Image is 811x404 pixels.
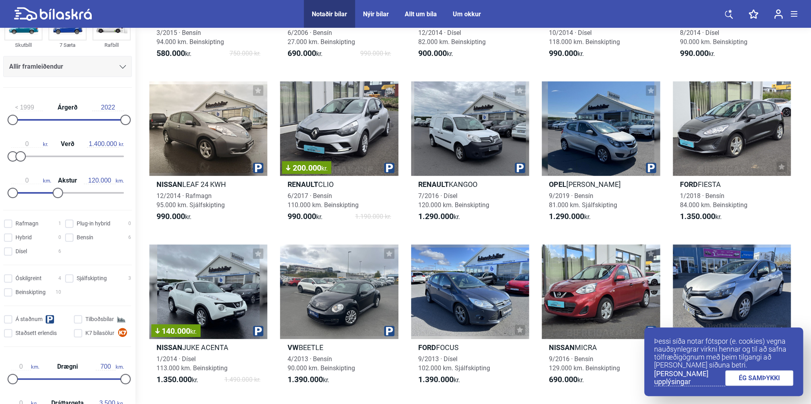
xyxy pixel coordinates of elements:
[77,233,93,242] span: Bensín
[96,363,124,370] span: km.
[156,212,191,221] span: kr.
[673,244,791,392] a: RenaultCLIO5/2017 · Bensín123.000 km. Beinskipting790.000kr.
[549,192,617,209] span: 9/2019 · Bensín 81.000 km. Sjálfskipting
[15,219,39,228] span: Rafmagn
[549,212,584,221] b: 1.290.000
[549,48,577,58] b: 990.000
[680,29,747,46] span: 8/2014 · Dísel 90.000 km. Beinskipting
[77,219,110,228] span: Plug-in hybrid
[312,10,347,18] a: Notaðir bílar
[542,180,660,189] h2: [PERSON_NAME]
[253,326,263,336] img: parking.png
[542,81,660,229] a: Opel[PERSON_NAME]9/2019 · Bensín81.000 km. Sjálfskipting1.290.000kr.
[287,29,355,46] span: 6/2006 · Bensín 27.000 km. Beinskipting
[128,233,131,242] span: 6
[280,180,398,189] h2: CLIO
[418,212,460,221] span: kr.
[287,375,329,385] span: kr.
[418,343,436,352] b: Ford
[11,363,39,370] span: km.
[15,288,46,296] span: Beinskipting
[156,48,185,58] b: 580.000
[15,233,32,242] span: Hybrid
[11,140,48,148] span: kr.
[384,326,394,336] img: parking.png
[542,244,660,392] a: NissanMICRA9/2016 · Bensín129.000 km. Beinskipting690.000kr.
[58,233,61,242] span: 0
[549,29,620,46] span: 10/2014 · Dísel 118.000 km. Beinskipting
[85,329,114,337] span: K7 bílasölur
[128,219,131,228] span: 0
[15,274,42,283] span: Óskilgreint
[149,81,267,229] a: NissanLEAF 24 KWH12/2014 · Rafmagn95.000 km. Sjálfskipting990.000kr.
[287,48,316,58] b: 690.000
[680,48,709,58] b: 990.000
[680,212,715,221] b: 1.350.000
[56,104,79,111] span: Árgerð
[680,49,715,58] span: kr.
[363,10,389,18] a: Nýir bílar
[673,180,791,189] h2: FIESTA
[87,140,124,148] span: kr.
[128,274,131,283] span: 3
[646,326,656,336] img: parking.png
[542,343,660,352] h2: MICRA
[287,343,298,352] b: VW
[149,244,267,392] a: 140.000kr.NissanJUKE ACENTA1/2014 · Dísel113.000 km. Beinskipting1.350.000kr.1.490.000 kr.
[149,343,267,352] h2: JUKE ACENTA
[93,40,131,50] div: Rafbíll
[15,247,27,256] span: Dísel
[418,375,460,385] span: kr.
[48,40,87,50] div: 7 Sæta
[15,329,57,337] span: Staðsett erlendis
[725,370,794,386] a: ÉG SAMÞYKKI
[418,375,454,384] b: 1.390.000
[156,355,228,372] span: 1/2014 · Dísel 113.000 km. Beinskipting
[287,355,355,372] span: 4/2013 · Bensín 90.000 km. Beinskipting
[11,177,51,184] span: km.
[673,81,791,229] a: FordFIESTA1/2018 · Bensín84.000 km. Beinskipting1.350.000kr.
[680,212,722,221] span: kr.
[680,192,747,209] span: 1/2018 · Bensín 84.000 km. Beinskipting
[549,49,584,58] span: kr.
[280,244,398,392] a: VWBEETLE4/2013 · Bensín90.000 km. Beinskipting1.390.000kr.
[287,375,322,384] b: 1.390.000
[190,328,197,335] span: kr.
[156,375,192,384] b: 1.350.000
[84,177,124,184] span: km.
[280,343,398,352] h2: BEETLE
[4,40,42,50] div: Skutbíll
[287,212,322,221] span: kr.
[149,180,267,189] h2: LEAF 24 KWH
[384,163,394,173] img: parking.png
[411,343,529,352] h2: FOCUS
[549,180,566,189] b: Opel
[253,163,263,173] img: parking.png
[418,192,489,209] span: 7/2016 · Dísel 120.000 km. Beinskipting
[411,244,529,392] a: FordFOCUS9/2013 · Dísel102.000 km. Sjálfskipting1.390.000kr.
[654,370,725,386] a: [PERSON_NAME] upplýsingar
[774,9,783,19] img: user-login.svg
[654,337,793,369] p: Þessi síða notar fótspor (e. cookies) vegna nauðsynlegrar virkni hennar og til að safna tölfræðig...
[155,327,197,335] span: 140.000
[453,10,481,18] a: Um okkur
[405,10,437,18] a: Allt um bíla
[418,212,454,221] b: 1.290.000
[224,375,260,385] span: 1.490.000 kr.
[418,29,486,46] span: 12/2014 · Dísel 82.000 km. Beinskipting
[156,192,225,209] span: 12/2014 · Rafmagn 95.000 km. Sjálfskipting
[56,177,79,184] span: Akstur
[549,355,620,372] span: 9/2016 · Bensín 129.000 km. Beinskipting
[58,274,61,283] span: 4
[287,49,322,58] span: kr.
[58,247,61,256] span: 6
[229,49,260,58] span: 750.000 kr.
[321,165,327,172] span: kr.
[58,219,61,228] span: 1
[418,49,453,58] span: kr.
[680,180,698,189] b: Ford
[56,288,61,296] span: 10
